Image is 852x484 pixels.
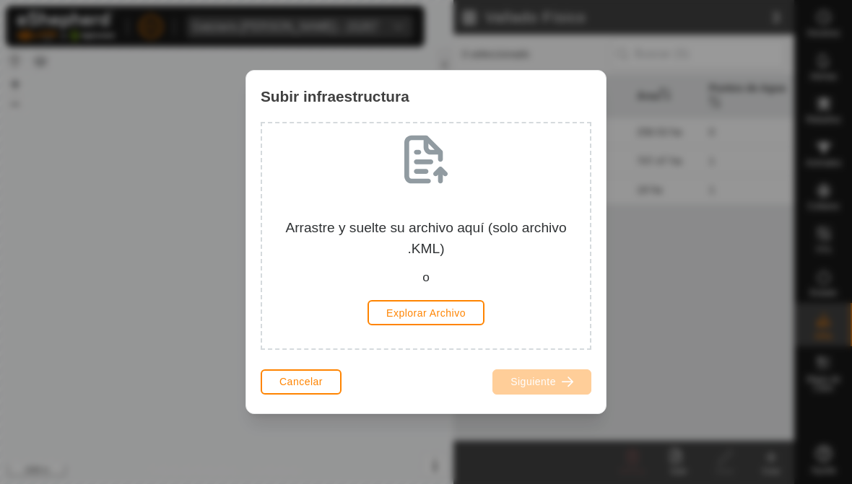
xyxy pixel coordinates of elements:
[261,369,342,395] button: Cancelar
[279,376,323,387] span: Cancelar
[274,268,578,287] div: o
[510,376,556,387] span: Siguiente
[261,85,409,107] span: Subir infraestructura
[368,300,484,325] button: Explorar Archivo
[386,307,466,319] span: Explorar Archivo
[492,369,591,395] button: Siguiente
[274,218,578,287] div: Arrastre y suelte su archivo aquí (solo archivo .KML)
